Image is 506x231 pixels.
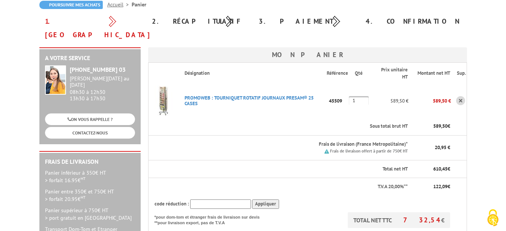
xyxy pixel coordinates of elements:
h2: Frais de Livraison [45,159,135,165]
strong: [PHONE_NUMBER] 03 [70,66,126,73]
div: 3. Paiement [253,15,360,28]
p: 589,50 € [369,94,408,107]
p: *pour dom-tom et étranger frais de livraison sur devis **pour livraison export, pas de T.V.A [155,212,267,226]
a: Poursuivre mes achats [39,1,103,9]
p: Frais de livraison (France Metropolitaine)* [185,141,408,148]
span: 122,09 [433,183,447,190]
p: T.V.A 20,00%** [155,183,408,190]
h2: A votre service [45,55,135,62]
img: PROMOWEB : TOURNIQUET ROTATIF JOURNAUX PRESAM® 25 CASES [149,86,179,116]
p: Panier inférieur à 350€ HT [45,169,135,184]
p: Panier supérieur à 750€ HT [45,207,135,222]
div: 08h30 à 12h30 13h30 à 17h30 [70,75,135,101]
th: Qté [349,63,369,84]
a: CONTACTEZ-NOUS [45,127,135,139]
a: Accueil [107,1,132,8]
span: 610,45 [433,166,447,172]
p: € [414,166,450,173]
h3: Mon panier [148,47,467,62]
sup: HT [81,176,86,181]
p: 45509 [327,94,349,107]
p: Référence [327,70,348,77]
span: > forfait 16.95€ [45,177,86,184]
a: ON VOUS RAPPELLE ? [45,113,135,125]
sup: HT [81,195,86,200]
p: Montant net HT [414,70,450,77]
p: 589,50 € [408,94,451,107]
button: Cookies (fenêtre modale) [480,205,506,231]
span: code réduction : [155,201,189,207]
img: Cookies (fenêtre modale) [483,208,502,227]
p: Prix unitaire HT [375,66,407,80]
small: Frais de livraison offert à partir de 750€ HT [330,148,408,154]
p: € [414,183,450,190]
a: PROMOWEB : TOURNIQUET ROTATIF JOURNAUX PRESAM® 25 CASES [185,95,314,107]
span: 732,54 [403,216,441,224]
p: Total net HT [155,166,408,173]
div: [PERSON_NAME][DATE] au [DATE] [70,75,135,88]
div: 1. [GEOGRAPHIC_DATA] [39,15,146,42]
div: 4. Confirmation [360,15,467,28]
p: Panier entre 350€ et 750€ HT [45,188,135,203]
th: Sup. [451,63,467,84]
div: 2. Récapitulatif [146,15,253,28]
span: 589,50 [433,123,447,129]
th: Sous total brut HT [179,118,408,135]
input: Appliquer [252,199,279,209]
img: picto.png [324,149,329,154]
span: > forfait 20.95€ [45,196,86,202]
li: Panier [132,1,146,8]
p: TOTAL NET TTC € [348,212,450,228]
img: widget-service.jpg [45,65,66,95]
p: € [414,123,450,130]
span: 20,95 € [435,144,450,151]
th: Désignation [179,63,327,84]
span: > port gratuit en [GEOGRAPHIC_DATA] [45,214,132,221]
